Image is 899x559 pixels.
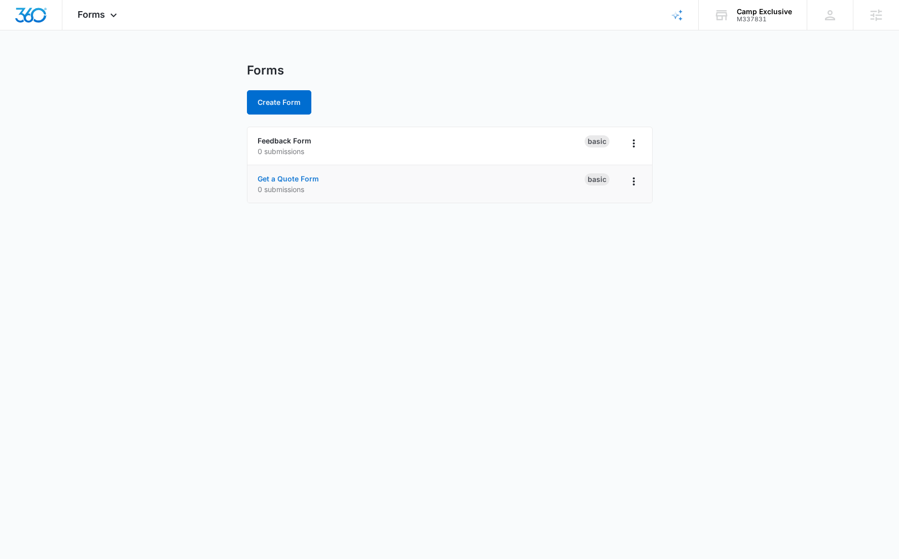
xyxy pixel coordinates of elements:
button: Create Form [247,90,311,115]
a: Feedback Form [258,136,311,145]
div: Basic [585,173,609,185]
button: Overflow Menu [626,173,642,190]
button: Overflow Menu [626,135,642,152]
a: Get a Quote Form [258,174,319,183]
div: account name [737,8,792,16]
p: 0 submissions [258,146,585,157]
span: Forms [78,9,105,20]
div: account id [737,16,792,23]
h1: Forms [247,63,284,78]
p: 0 submissions [258,184,585,195]
div: Basic [585,135,609,147]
